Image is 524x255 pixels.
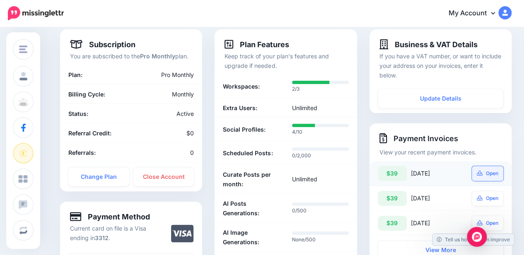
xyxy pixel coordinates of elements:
[411,191,457,206] div: [DATE]
[379,133,502,143] h4: Payment Invoices
[223,103,257,113] b: Extra Users:
[378,191,407,206] div: $39
[68,149,96,156] b: Referrals:
[223,125,266,134] b: Social Profiles:
[131,128,200,138] div: $0
[379,51,502,80] p: If you have a VAT number, or want to include your address on your invoices, enter it below.
[225,39,289,49] h4: Plan Features
[108,70,200,79] div: Pro Monthly
[8,6,64,20] img: Missinglettr
[68,167,129,186] a: Change Plan
[223,228,280,247] b: AI Image Generations:
[140,53,175,60] b: Pro Monthly
[378,166,407,181] div: $39
[133,167,194,186] a: Close Account
[472,166,503,181] a: Open
[292,85,349,93] p: 2/3
[223,82,260,91] b: Workspaces:
[292,128,349,136] p: 4/10
[472,216,503,231] a: Open
[70,212,150,221] h4: Payment Method
[131,89,200,99] div: Monthly
[223,199,280,218] b: AI Posts Generations:
[411,166,457,181] div: [DATE]
[379,147,502,157] p: View your recent payment invoices.
[472,191,503,206] a: Open
[70,51,192,61] p: You are subscribed to the plan.
[131,109,200,118] div: Active
[411,216,457,231] div: [DATE]
[467,227,487,247] div: Open Intercom Messenger
[286,170,355,189] div: Unlimited
[190,149,194,156] span: 0
[223,170,280,189] b: Curate Posts per month:
[378,216,407,231] div: $39
[292,236,349,244] p: None/500
[19,46,27,53] img: menu.png
[379,39,478,49] h4: Business & VAT Details
[68,110,88,117] b: Status:
[292,207,349,215] p: 0/500
[70,39,135,49] h4: Subscription
[68,71,82,78] b: Plan:
[223,148,273,158] b: Scheduled Posts:
[68,130,111,137] b: Referral Credit:
[286,103,355,113] div: Unlimited
[225,51,347,70] p: Keep track of your plan's features and upgrade if needed.
[292,152,349,160] p: 0/2,000
[378,89,503,108] a: Update Details
[70,224,159,243] p: Current card on file is a Visa ending in .
[440,3,512,24] a: My Account
[68,91,105,98] b: Billing Cycle:
[432,234,514,245] a: Tell us how we can improve
[95,234,109,241] b: 3312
